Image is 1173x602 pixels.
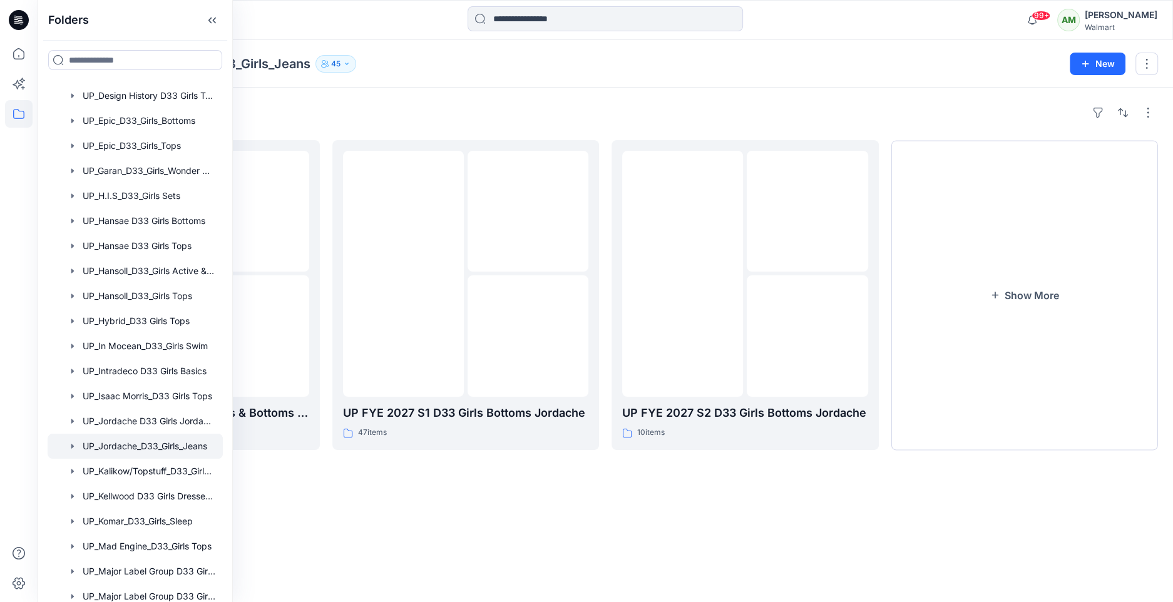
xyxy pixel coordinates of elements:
[315,55,356,73] button: 45
[1085,8,1157,23] div: [PERSON_NAME]
[891,140,1159,450] button: Show More
[1070,53,1125,75] button: New
[343,404,589,422] p: UP FYE 2027 S1 D33 Girls Bottoms Jordache
[332,140,600,450] a: folder 1folder 2folder 3UP FYE 2027 S1 D33 Girls Bottoms Jordache47items
[358,426,387,439] p: 47 items
[1032,11,1050,21] span: 99+
[1085,23,1157,32] div: Walmart
[612,140,879,450] a: folder 1folder 2folder 3UP FYE 2027 S2 D33 Girls Bottoms Jordache10items
[622,404,868,422] p: UP FYE 2027 S2 D33 Girls Bottoms Jordache
[331,57,341,71] p: 45
[637,426,665,439] p: 10 items
[1057,9,1080,31] div: AM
